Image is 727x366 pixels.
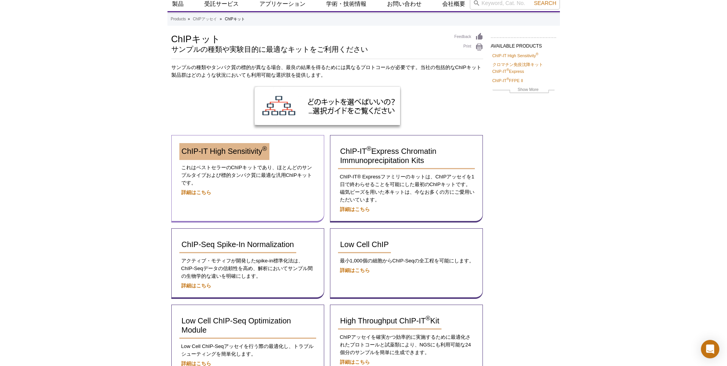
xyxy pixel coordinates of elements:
a: ChIP-IT High Sensitivity® [492,52,538,59]
a: Show More [492,86,555,95]
p: サンプルの種類やタンパク質の標的が異なる場合、最良の結果を得るためには異なるプロトコールが必要です。当社の包括的なChIPキット製品群はどのような状況においても利用可能な選択肢を提供します。 [171,64,483,79]
span: ChIP-IT Express Chromatin Immunoprecipitation Kits [340,147,437,165]
sup: ® [507,68,509,72]
a: 詳細はこちら [181,190,211,195]
span: ChIP-IT High Sensitivity [182,147,267,155]
li: » [188,17,190,21]
p: これはベストセラーのChIPキットであり、ほとんどのサンプルタイプおよび標的タンパク質に最適な汎用ChIPキットです。 [179,164,316,187]
a: ChIP-IT®Express Chromatin Immunoprecipitation Kits [338,143,475,169]
span: Low Cell ChIP [340,240,389,249]
a: 詳細はこちら [181,283,211,289]
a: クロマチン免疫沈降キット ChIP-IT®Express [492,61,555,75]
a: ChIP-IT®FFPE II [492,77,523,84]
sup: ® [426,315,430,322]
sup: ® [262,145,267,153]
a: ChIP-IT High Sensitivity® [179,143,269,160]
img: ChIP Kit Selection Guide [254,87,400,125]
p: Low Cell ChIP-Seqアッセイを行う際の最適化し、トラブルシューティングを簡単化します。 [179,343,316,358]
a: 詳細はこちら [340,359,370,365]
p: 最小1,000個の細胞からChIP-Seqの全工程を可能にします。 [338,257,475,265]
li: ChIPキット [225,17,245,21]
a: Print [455,43,483,51]
h2: AVAILABLE PRODUCTS [491,37,556,51]
p: アクティブ・モティフが開発したspike-in標準化法は、ChIP-Seqデータの信頼性を高め、解析においてサンプル間の生物学的な違いを明確にします。 [179,257,316,280]
h1: ChIPキット [171,33,447,44]
a: Feedback [455,33,483,41]
p: ChIPアッセイを確実かつ効率的に実施するために最適化されたプロトコールと試薬類により、NGSにも利用可能な24個分のサンプルを簡単に生成できます。 [338,333,475,356]
a: 詳細はこちら [340,206,370,212]
a: Low Cell ChIP [338,236,391,253]
span: High Throughput ChIP-IT Kit [340,317,440,325]
a: Products [171,16,186,23]
div: Open Intercom Messenger [701,340,719,358]
li: » [220,17,222,21]
a: 詳細はこちら [340,267,370,273]
span: Low Cell ChIP-Seq Optimization Module [182,317,291,334]
p: ChIP-IT® Expressファミリーのキットは、ChIPアッセイを1日で終わらせることを可能にした最初のChIPキットです。磁気ビーズを用いた本キットは、今なお多くの方にご愛用いただいています。 [338,173,475,204]
a: ChIPアッセイ [193,16,217,23]
sup: ® [366,145,371,153]
span: ChIP-Seq Spike-In Normalization [182,240,294,249]
a: ChIP-Seq Spike-In Normalization [179,236,296,253]
a: Low Cell ChIP-Seq Optimization Module [179,313,316,339]
sup: ® [536,52,538,56]
a: High Throughput ChIP-IT®Kit [338,313,442,330]
sup: ® [507,77,509,81]
h2: サンプルの種類や実験目的に最適なキットをご利用ください [171,46,447,53]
